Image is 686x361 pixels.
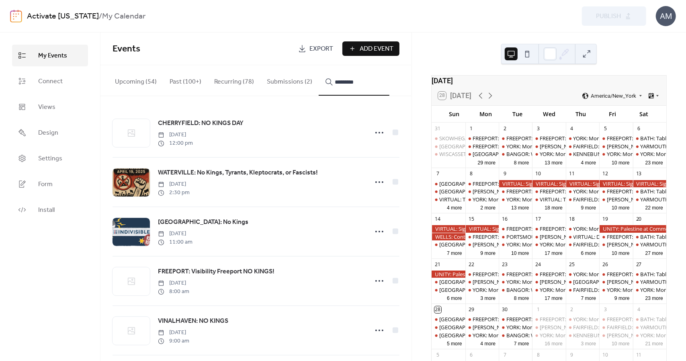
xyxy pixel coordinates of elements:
div: [PERSON_NAME]: NO I.C.E in [PERSON_NAME] [473,241,582,248]
div: FREEPORT: VISIBILITY FREEPORT Stand for Democracy! [499,188,532,195]
div: YORK: Morning Resistance at [GEOGRAPHIC_DATA] [506,278,629,285]
span: 8:00 am [158,287,189,296]
div: PORTLAND: SURJ Greater Portland Gathering (Showing up for Racial Justice) [432,241,465,248]
button: 29 more [475,158,499,166]
div: YARMOUTH: Saturday Weekly Rally - Resist Hate - Support Democracy [633,278,666,285]
span: [DATE] [158,131,193,139]
div: 3 [535,125,542,132]
div: VIRTUAL: Sign the Petition to Kick ICE Out of Pease [532,180,565,187]
div: VIRTUAL: Sign the Petition to Kick ICE Out of Pease [633,180,666,187]
div: [GEOGRAPHIC_DATA]: Solidarity Flotilla for [GEOGRAPHIC_DATA] [439,316,595,323]
button: 7 more [511,339,532,347]
div: YORK: Morning Resistance at Town Center [499,196,532,203]
a: Activate [US_STATE] [27,9,99,24]
div: YORK: Morning Resistance at [GEOGRAPHIC_DATA] [473,196,595,203]
div: PORTLAND: DEERING CENTER Porchfest [432,188,465,195]
span: Settings [38,154,62,164]
div: FREEPORT: AM and PM Rush Hour Brigade. Click for times! [599,271,633,278]
div: [GEOGRAPHIC_DATA]: Support Palestine Weekly Standout [439,180,579,187]
div: Sun [438,106,470,122]
div: WISCASSET: Community Stand Up - Being a Good Human Matters! [432,150,465,158]
span: [GEOGRAPHIC_DATA]: No Kings [158,217,248,227]
a: VINALHAVEN: NO KINGS [158,316,228,326]
div: 4 [635,306,642,313]
div: Fri [596,106,628,122]
div: WELLS: NO I.C.E in Wells [599,196,633,203]
button: 6 more [444,294,465,302]
div: 18 [568,216,575,223]
div: YORK: Morning Resistance at Town Center [566,316,599,323]
div: YORK: Morning Resistance at [GEOGRAPHIC_DATA] [506,324,629,331]
div: 28 [434,306,441,313]
div: WELLS: NO I.C.E in Wells [599,278,633,285]
div: FREEPORT: AM and PM Rush Hour Brigade. Click for times! [473,233,611,240]
div: 7 [434,170,441,177]
div: YORK: Morning Resistance at Town Center [599,150,633,158]
div: KENNEBUNK: Stand Out [566,150,599,158]
div: 13 [635,170,642,177]
div: VIRTUAL: Sign the Petition to Kick ICE Out of Pease [599,180,633,187]
div: YORK: Morning Resistance at Town Center [532,150,565,158]
button: Upcoming (54) [109,65,163,95]
button: 7 more [578,294,600,302]
div: VIRTUAL: De-Escalation Training for ICE Watch Volunteers. Part of Verifier Training [566,233,599,240]
div: FREEPORT: VISIBILITY FREEPORT Stand for Democracy! [506,188,637,195]
div: BANGOR: Weekly peaceful protest [506,150,588,158]
button: Past (100+) [163,65,208,95]
div: 22 [468,261,475,268]
div: [PERSON_NAME]: NO I.C.E in [PERSON_NAME] [473,324,582,331]
div: BELFAST: Support Palestine Weekly Standout [432,143,465,150]
button: 10 more [608,158,633,166]
div: FREEPORT: AM and PM Rush Hour Brigade. Click for times! [465,271,499,278]
a: Views [12,96,88,118]
div: FREEPORT: VISIBILITY FREEPORT Stand for Democracy! [499,135,532,142]
div: LISBON FALLS: Labor Day Rally [465,150,499,158]
div: 31 [434,125,441,132]
div: YORK: Morning Resistance at [GEOGRAPHIC_DATA] [473,286,595,293]
div: FAIRFIELD: Stop The Coup [566,196,599,203]
div: 6 [635,125,642,132]
div: FAIRFIELD: Stop The Coup [573,241,636,248]
div: YORK: Morning Resistance at [GEOGRAPHIC_DATA] [540,286,662,293]
div: YORK: Morning Resistance at Town Center [633,150,666,158]
div: BATH: Tabling at the Bath Farmers Market [633,233,666,240]
button: 8 more [511,294,532,302]
div: [PERSON_NAME]: NO I.C.E in [PERSON_NAME] [540,278,649,285]
span: [DATE] [158,180,190,189]
b: / [99,9,102,24]
div: [PERSON_NAME]: NO I.C.E in [PERSON_NAME] [473,278,582,285]
span: [DATE] [158,328,189,337]
div: FREEPORT: Visibility Brigade Standout [540,271,630,278]
button: 4 more [578,158,600,166]
div: 1 [535,306,542,313]
div: AM [656,6,676,26]
div: PORTSMOUTH NH: ICE Out of Pease, Visibility [499,233,532,240]
div: YORK: Morning Resistance at Town Center [566,188,599,195]
div: FREEPORT: Visibility Brigade Standout [540,135,630,142]
div: 2 [568,306,575,313]
div: [PERSON_NAME]: NO I.C.E in [PERSON_NAME] [540,324,649,331]
div: FREEPORT: Visibility Brigade Standout [540,316,630,323]
div: FREEPORT: Visibility Brigade Standout [532,225,565,232]
div: 3 [602,306,609,313]
div: Thu [565,106,597,122]
div: [PERSON_NAME]: NO I.C.E in [PERSON_NAME] [540,233,649,240]
div: FREEPORT: Visibility Brigade Standout [540,225,630,232]
div: FAIRFIELD: Stop The Coup [566,241,599,248]
div: WELLS: NO I.C.E in Wells [599,241,633,248]
div: VIRTUAL: The Resistance Lab Organizing Training with [PERSON_NAME] [439,196,609,203]
div: Wed [533,106,565,122]
a: Connect [12,70,88,92]
button: 17 more [541,249,565,256]
div: UNITY: Palestine at Common Ground Fair [599,225,666,232]
div: FREEPORT: AM and PM Rush Hour Brigade. Click for times! [465,316,499,323]
div: [PERSON_NAME]: NO I.C.E in [PERSON_NAME] [473,188,582,195]
a: Export [292,41,339,56]
div: 5 [602,125,609,132]
button: 10 more [608,339,633,347]
a: FREEPORT: Visibility Freeport NO KINGS! [158,267,274,277]
button: 10 more [608,203,633,211]
div: PORTSMOUTH [GEOGRAPHIC_DATA]: ICE Out of [PERSON_NAME], Visibility [506,233,686,240]
a: Settings [12,148,88,169]
div: SKOWHEGAN: Central Maine Labor Council Day BBQ [432,135,465,142]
